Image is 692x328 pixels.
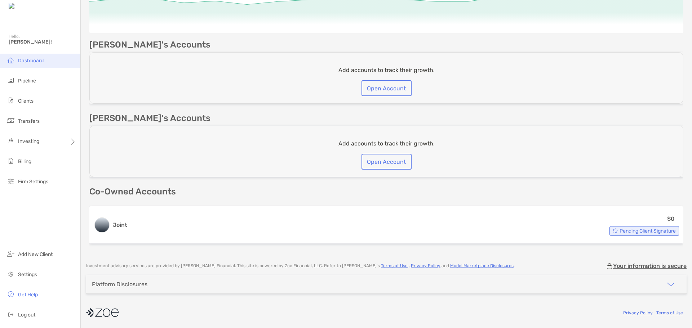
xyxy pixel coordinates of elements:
[613,228,618,233] img: Account Status icon
[6,270,15,278] img: settings icon
[18,292,38,298] span: Get Help
[6,96,15,105] img: clients icon
[18,58,44,64] span: Dashboard
[450,263,514,268] a: Model Marketplace Disclosures
[18,118,40,124] span: Transfers
[6,177,15,185] img: firm-settings icon
[92,281,147,288] div: Platform Disclosures
[411,263,440,268] a: Privacy Policy
[361,154,412,170] button: Open Account
[9,3,39,10] img: Zoe Logo
[18,158,31,165] span: Billing
[6,116,15,125] img: transfers icon
[6,290,15,298] img: get-help icon
[18,98,34,104] span: Clients
[89,40,210,49] p: [PERSON_NAME]'s Accounts
[338,139,435,148] p: Add accounts to track their growth.
[338,66,435,75] p: Add accounts to track their growth.
[18,78,36,84] span: Pipeline
[18,271,37,278] span: Settings
[6,157,15,165] img: billing icon
[620,229,676,233] span: Pending Client Signature
[667,214,675,223] p: $0
[95,218,109,232] img: logo account
[9,39,76,45] span: [PERSON_NAME]!
[18,179,48,185] span: Firm Settings
[18,251,53,257] span: Add New Client
[623,310,653,315] a: Privacy Policy
[666,280,675,289] img: icon arrow
[381,263,408,268] a: Terms of Use
[6,136,15,145] img: investing icon
[613,262,687,269] p: Your information is secure
[18,312,35,318] span: Log out
[6,56,15,64] img: dashboard icon
[113,221,127,229] h3: Joint
[89,187,683,196] p: Co-Owned Accounts
[6,250,15,258] img: add_new_client icon
[86,305,119,321] img: company logo
[6,310,15,319] img: logout icon
[656,310,683,315] a: Terms of Use
[89,114,210,123] p: [PERSON_NAME]'s Accounts
[86,263,515,269] p: Investment advisory services are provided by [PERSON_NAME] Financial . This site is powered by Zo...
[361,80,412,96] button: Open Account
[6,76,15,85] img: pipeline icon
[18,138,39,144] span: Investing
